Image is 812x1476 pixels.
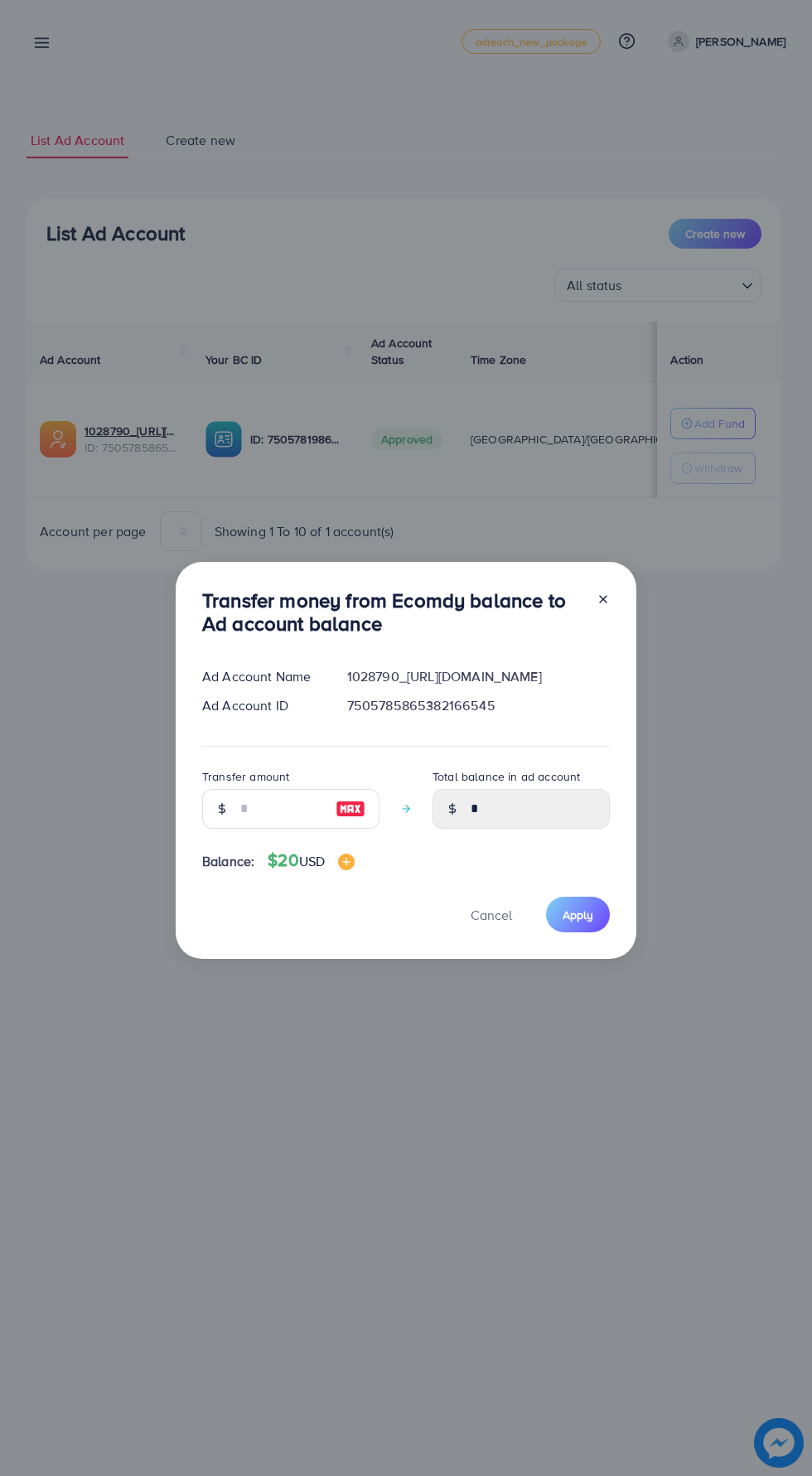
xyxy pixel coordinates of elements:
button: Apply [546,897,610,932]
div: 1028790_[URL][DOMAIN_NAME] [334,667,623,686]
h4: $20 [268,850,355,871]
span: Cancel [471,906,512,924]
label: Total balance in ad account [433,768,580,785]
div: Ad Account Name [189,667,334,686]
div: 7505785865382166545 [334,696,623,715]
div: Ad Account ID [189,696,334,715]
span: USD [299,852,325,870]
label: Transfer amount [202,768,289,785]
img: image [338,854,355,870]
img: image [336,799,365,819]
h3: Transfer money from Ecomdy balance to Ad account balance [202,588,583,636]
button: Cancel [450,897,533,932]
span: Balance: [202,852,254,871]
span: Apply [563,907,593,923]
